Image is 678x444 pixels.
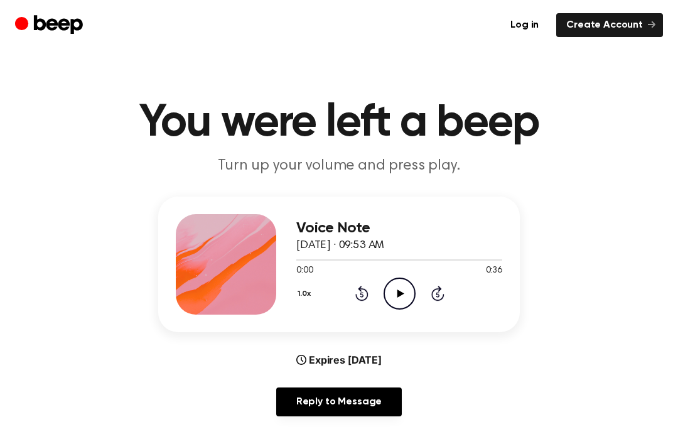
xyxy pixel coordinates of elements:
div: Expires [DATE] [296,352,382,367]
a: Beep [15,13,86,38]
span: 0:36 [486,264,502,278]
span: [DATE] · 09:53 AM [296,240,384,251]
h3: Voice Note [296,220,502,237]
a: Reply to Message [276,387,402,416]
span: 0:00 [296,264,313,278]
button: 1.0x [296,283,316,305]
p: Turn up your volume and press play. [98,156,580,176]
h1: You were left a beep [18,100,660,146]
a: Create Account [556,13,663,37]
a: Log in [500,13,549,37]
